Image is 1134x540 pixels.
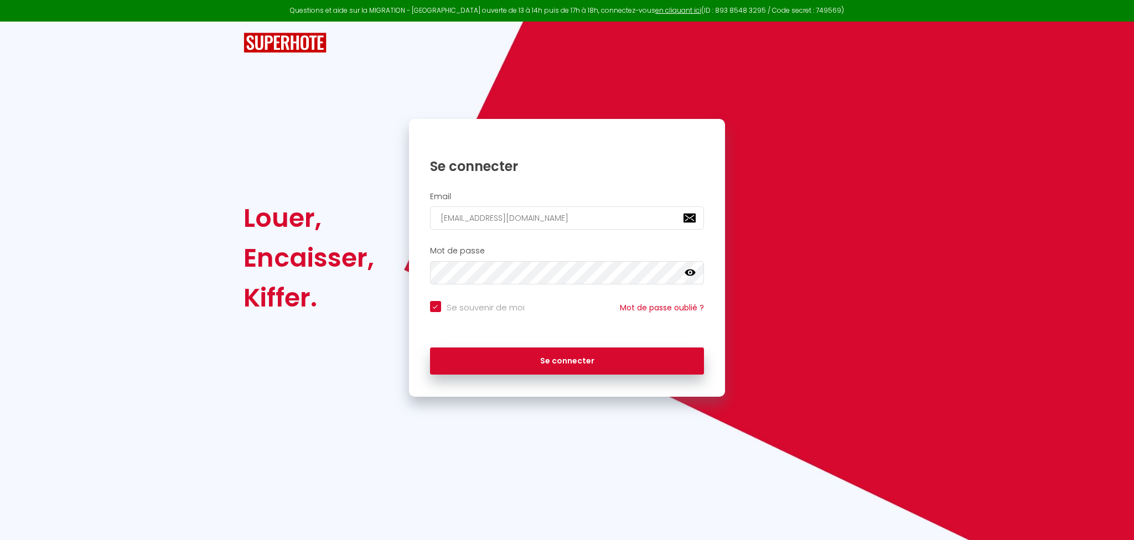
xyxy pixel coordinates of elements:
div: Encaisser, [244,238,374,278]
h1: Se connecter [430,158,705,175]
img: SuperHote logo [244,33,327,53]
button: Se connecter [430,347,705,375]
input: Ton Email [430,206,705,230]
h2: Mot de passe [430,246,705,256]
a: Mot de passe oublié ? [620,302,704,313]
h2: Email [430,192,705,201]
iframe: LiveChat chat widget [1088,494,1134,540]
div: Kiffer. [244,278,374,318]
a: en cliquant ici [655,6,701,15]
div: Louer, [244,198,374,238]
